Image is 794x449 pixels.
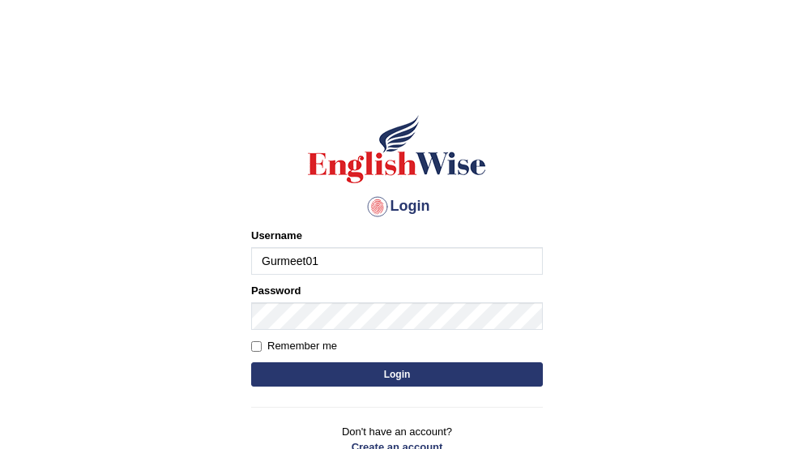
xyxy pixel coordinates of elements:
h4: Login [251,194,543,220]
label: Password [251,283,301,298]
label: Remember me [251,338,337,354]
button: Login [251,362,543,387]
img: Logo of English Wise sign in for intelligent practice with AI [305,113,489,186]
label: Username [251,228,302,243]
input: Remember me [251,341,262,352]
